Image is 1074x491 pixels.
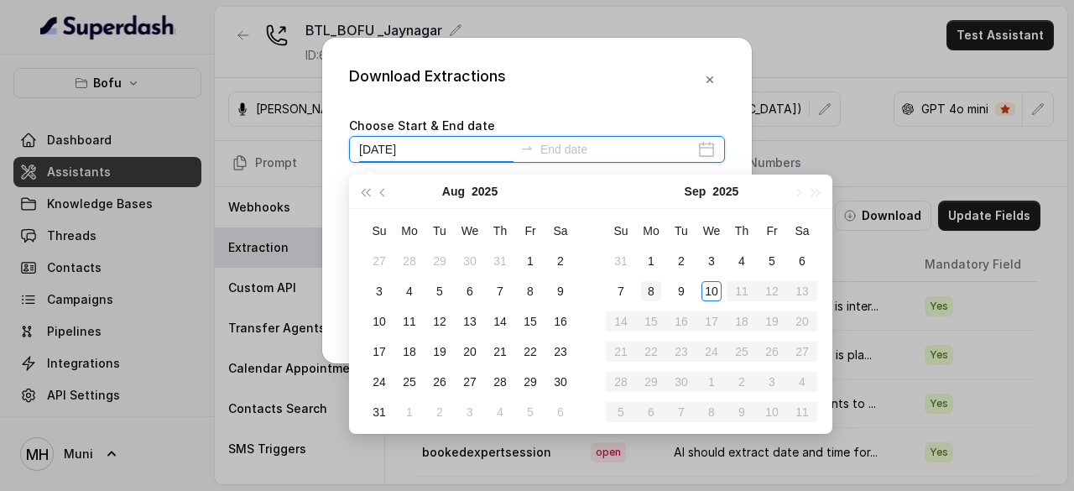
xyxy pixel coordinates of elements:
[757,246,787,276] td: 2025-09-05
[455,306,485,337] td: 2025-08-13
[364,246,394,276] td: 2025-07-27
[515,337,545,367] td: 2025-08-22
[485,337,515,367] td: 2025-08-21
[550,372,571,392] div: 30
[460,402,480,422] div: 3
[359,140,514,159] input: Start date
[425,276,455,306] td: 2025-08-05
[545,216,576,246] th: Sa
[399,402,420,422] div: 1
[394,337,425,367] td: 2025-08-18
[545,397,576,427] td: 2025-09-06
[369,281,389,301] div: 3
[455,337,485,367] td: 2025-08-20
[430,281,450,301] div: 5
[394,306,425,337] td: 2025-08-11
[460,342,480,362] div: 20
[515,397,545,427] td: 2025-09-05
[787,246,817,276] td: 2025-09-06
[430,251,450,271] div: 29
[455,367,485,397] td: 2025-08-27
[545,276,576,306] td: 2025-08-09
[611,281,631,301] div: 7
[636,216,666,246] th: Mo
[550,251,571,271] div: 2
[606,276,636,306] td: 2025-09-07
[757,216,787,246] th: Fr
[455,276,485,306] td: 2025-08-06
[787,216,817,246] th: Sa
[455,397,485,427] td: 2025-09-03
[696,276,727,306] td: 2025-09-10
[369,311,389,332] div: 10
[399,342,420,362] div: 18
[545,337,576,367] td: 2025-08-23
[520,251,540,271] div: 1
[712,175,738,208] button: 2025
[425,246,455,276] td: 2025-07-29
[727,246,757,276] td: 2025-09-04
[364,276,394,306] td: 2025-08-03
[701,251,722,271] div: 3
[540,140,695,159] input: End date
[515,306,545,337] td: 2025-08-15
[666,246,696,276] td: 2025-09-02
[430,372,450,392] div: 26
[666,276,696,306] td: 2025-09-09
[520,372,540,392] div: 29
[485,397,515,427] td: 2025-09-04
[369,342,389,362] div: 17
[349,65,506,95] div: Download Extractions
[636,246,666,276] td: 2025-09-01
[666,216,696,246] th: Tu
[399,251,420,271] div: 28
[550,311,571,332] div: 16
[460,251,480,271] div: 30
[671,281,691,301] div: 9
[430,342,450,362] div: 19
[460,311,480,332] div: 13
[685,175,706,208] button: Sep
[701,281,722,301] div: 10
[442,175,465,208] button: Aug
[490,342,510,362] div: 21
[792,251,812,271] div: 6
[460,281,480,301] div: 6
[515,216,545,246] th: Fr
[490,372,510,392] div: 28
[520,311,540,332] div: 15
[425,216,455,246] th: Tu
[550,281,571,301] div: 9
[455,216,485,246] th: We
[732,251,752,271] div: 4
[641,281,661,301] div: 8
[520,402,540,422] div: 5
[520,281,540,301] div: 8
[394,216,425,246] th: Mo
[364,367,394,397] td: 2025-08-24
[485,246,515,276] td: 2025-07-31
[485,216,515,246] th: Th
[520,141,534,154] span: swap-right
[545,306,576,337] td: 2025-08-16
[425,337,455,367] td: 2025-08-19
[364,397,394,427] td: 2025-08-31
[727,216,757,246] th: Th
[364,216,394,246] th: Su
[425,306,455,337] td: 2025-08-12
[696,216,727,246] th: We
[369,372,389,392] div: 24
[394,276,425,306] td: 2025-08-04
[394,246,425,276] td: 2025-07-28
[515,276,545,306] td: 2025-08-08
[606,216,636,246] th: Su
[550,342,571,362] div: 23
[485,306,515,337] td: 2025-08-14
[636,276,666,306] td: 2025-09-08
[515,246,545,276] td: 2025-08-01
[520,141,534,154] span: to
[490,311,510,332] div: 14
[364,337,394,367] td: 2025-08-17
[399,311,420,332] div: 11
[606,246,636,276] td: 2025-08-31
